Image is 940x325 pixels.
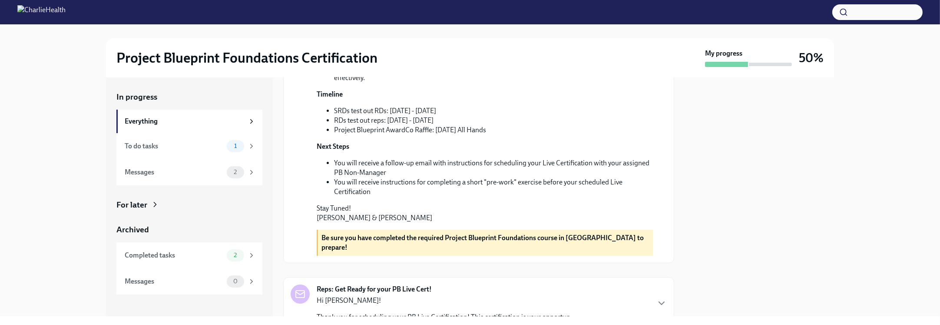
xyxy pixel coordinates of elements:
[317,90,343,98] strong: Timeline
[317,312,576,322] p: Thank you for scheduling your PB Live Certification! This certification is your opportun...
[125,117,244,126] div: Everything
[334,178,653,197] li: You will receive instructions for completing a short "pre-work" exercise before your scheduled Li...
[116,199,262,211] a: For later
[125,141,223,151] div: To do tasks
[116,268,262,295] a: Messages0
[799,50,824,66] h3: 50%
[317,204,653,223] p: Stay Tuned! [PERSON_NAME] & [PERSON_NAME]
[125,168,223,177] div: Messages
[17,5,66,19] img: CharlieHealth
[228,278,243,285] span: 0
[334,106,653,116] li: SRDs test out RDs: [DATE] - [DATE]
[317,285,432,294] strong: Reps: Get Ready for your PB Live Cert!
[116,133,262,159] a: To do tasks1
[116,199,147,211] div: For later
[317,296,576,305] p: Hi [PERSON_NAME]!
[116,91,262,103] a: In progress
[334,116,653,125] li: RDs test out reps: [DATE] - [DATE]
[125,277,223,286] div: Messages
[116,159,262,185] a: Messages2
[334,158,653,178] li: You will receive a follow-up email with instructions for scheduling your Live Certification with ...
[116,49,377,67] h2: Project Blueprint Foundations Certification
[116,224,262,235] a: Archived
[321,234,644,251] strong: Be sure you have completed the required Project Blueprint Foundations course in [GEOGRAPHIC_DATA]...
[228,252,242,258] span: 2
[317,142,349,151] strong: Next Steps
[228,169,242,175] span: 2
[116,110,262,133] a: Everything
[705,49,742,58] strong: My progress
[334,125,653,135] li: Project Blueprint AwardCo Raffle: [DATE] All Hands
[229,143,242,149] span: 1
[125,251,223,260] div: Completed tasks
[116,242,262,268] a: Completed tasks2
